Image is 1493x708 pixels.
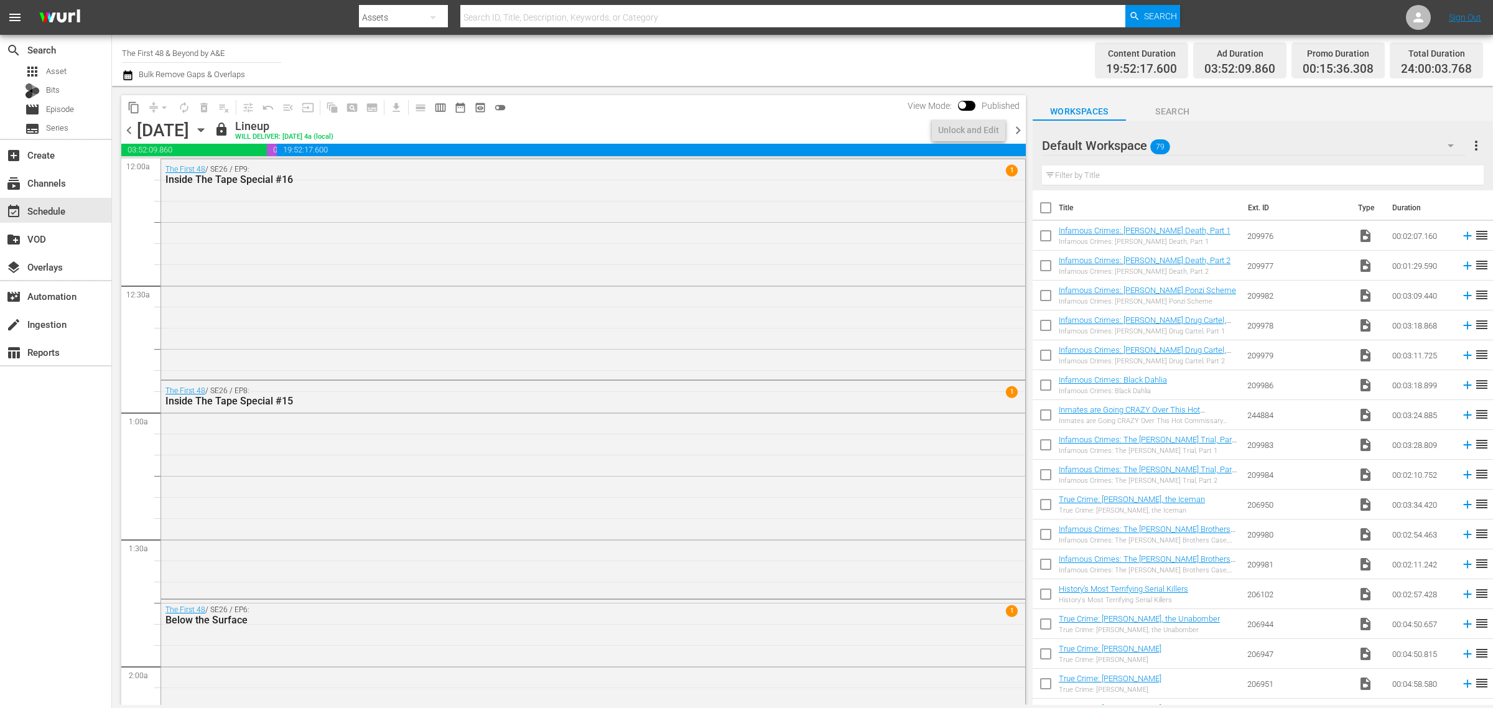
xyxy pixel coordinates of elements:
[137,70,245,79] span: Bulk Remove Gaps & Overlaps
[1474,467,1489,482] span: reorder
[1059,656,1161,664] div: True Crime: [PERSON_NAME]
[1358,617,1373,631] span: Video
[30,3,90,32] img: ans4CAIJ8jUAAAAAAAAAAAAAAAAAAAAAAAAgQb4GAAAAAAAAAAAAAAAAAAAAAAAAJMjXAAAAAAAAAAAAAAAAAAAAAAAAgAT5G...
[1385,190,1459,225] th: Duration
[1358,676,1373,691] span: Video
[1461,348,1474,362] svg: Add to Schedule
[46,65,67,78] span: Asset
[1059,375,1167,384] a: Infamous Crimes: Black Dahlia
[1059,596,1188,604] div: History's Most Terrifying Serial Killers
[1387,609,1456,639] td: 00:04:50.657
[1474,258,1489,272] span: reorder
[1461,468,1474,482] svg: Add to Schedule
[1242,579,1353,609] td: 206102
[1401,62,1472,77] span: 24:00:03.768
[25,102,40,117] span: Episode
[1204,62,1275,77] span: 03:52:09.860
[1474,616,1489,631] span: reorder
[958,101,967,109] span: Toggle to switch from Published to Draft view.
[1387,669,1456,699] td: 00:04:58.580
[938,119,999,141] div: Unlock and Edit
[901,101,958,111] span: View Mode:
[6,317,21,332] span: Ingestion
[1059,447,1237,455] div: Infamous Crimes: The [PERSON_NAME] Trial, Part 1
[1242,281,1353,310] td: 209982
[1006,605,1018,617] span: 1
[1006,164,1018,176] span: 1
[1059,465,1237,483] a: Infamous Crimes: The [PERSON_NAME] Trial, Part 2
[1303,45,1374,62] div: Promo Duration
[1461,677,1474,691] svg: Add to Schedule
[1059,435,1237,454] a: Infamous Crimes: The [PERSON_NAME] Trial, Part 1
[1474,377,1489,392] span: reorder
[430,98,450,118] span: Week Calendar View
[1358,467,1373,482] span: Video
[1059,524,1235,543] a: Infamous Crimes: The [PERSON_NAME] Brothers Case, Part 1
[1242,370,1353,400] td: 209986
[470,98,490,118] span: View Backup
[1387,430,1456,460] td: 00:03:28.809
[1242,340,1353,370] td: 209979
[6,148,21,163] span: Create
[6,345,21,360] span: Reports
[1461,408,1474,422] svg: Add to Schedule
[342,98,362,118] span: Create Search Block
[1059,297,1236,305] div: Infamous Crimes: [PERSON_NAME] Ponzi Scheme
[25,121,40,136] span: Series
[137,120,189,141] div: [DATE]
[1469,138,1484,153] span: more_vert
[1474,228,1489,243] span: reorder
[1242,669,1353,699] td: 206951
[1106,62,1177,77] span: 19:52:17.600
[6,43,21,58] span: Search
[1242,519,1353,549] td: 209980
[1461,259,1474,272] svg: Add to Schedule
[1461,647,1474,661] svg: Add to Schedule
[174,98,194,118] span: Loop Content
[1387,340,1456,370] td: 00:03:11.725
[1461,229,1474,243] svg: Add to Schedule
[1401,45,1472,62] div: Total Duration
[258,98,278,118] span: Revert to Primary Episode
[1059,256,1230,265] a: Infamous Crimes: [PERSON_NAME] Death, Part 2
[1059,626,1220,634] div: True Crime: [PERSON_NAME], the Unabomber
[1469,131,1484,161] button: more_vert
[128,101,140,114] span: content_copy
[1474,407,1489,422] span: reorder
[1387,370,1456,400] td: 00:03:18.899
[1059,387,1167,395] div: Infamous Crimes: Black Dahlia
[1474,347,1489,362] span: reorder
[165,165,205,174] a: The First 48
[474,101,486,114] span: preview_outlined
[277,144,1026,156] span: 19:52:17.600
[1006,386,1018,398] span: 1
[1059,554,1235,573] a: Infamous Crimes: The [PERSON_NAME] Brothers Case, Part 2
[1059,614,1220,623] a: True Crime: [PERSON_NAME], the Unabomber
[490,98,510,118] span: 24 hours Lineup View is OFF
[1474,556,1489,571] span: reorder
[1358,258,1373,273] span: Video
[1474,646,1489,661] span: reorder
[434,101,447,114] span: calendar_view_week_outlined
[1242,221,1353,251] td: 209976
[1474,437,1489,452] span: reorder
[1059,345,1231,364] a: Infamous Crimes: [PERSON_NAME] Drug Cartel, Part 2
[234,95,258,119] span: Customize Events
[1242,460,1353,490] td: 209984
[1059,238,1230,246] div: Infamous Crimes: [PERSON_NAME] Death, Part 1
[144,98,174,118] span: Remove Gaps & Overlaps
[932,119,1005,141] button: Unlock and Edit
[1144,5,1177,27] span: Search
[494,101,506,114] span: toggle_off
[1461,498,1474,511] svg: Add to Schedule
[25,64,40,79] span: Asset
[1358,527,1373,542] span: Video
[1461,438,1474,452] svg: Add to Schedule
[278,98,298,118] span: Fill episodes with ad slates
[1242,639,1353,669] td: 206947
[1242,430,1353,460] td: 209983
[1387,310,1456,340] td: 00:03:18.868
[1059,584,1188,594] a: History's Most Terrifying Serial Killers
[382,95,406,119] span: Download as CSV
[1059,686,1161,694] div: True Crime: [PERSON_NAME]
